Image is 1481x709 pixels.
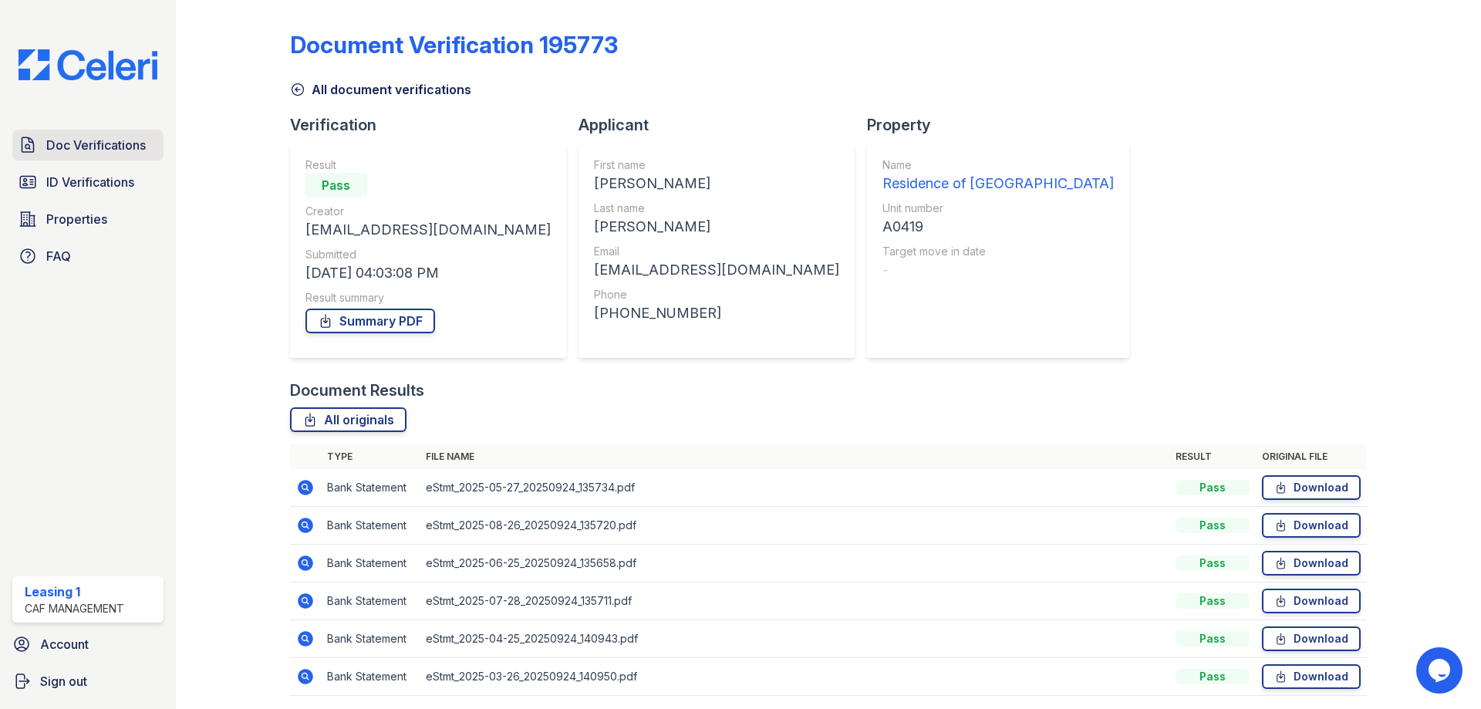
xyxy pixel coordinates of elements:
[321,545,420,582] td: Bank Statement
[321,582,420,620] td: Bank Statement
[1416,647,1466,694] iframe: chat widget
[594,302,839,324] div: [PHONE_NUMBER]
[420,658,1169,696] td: eStmt_2025-03-26_20250924_140950.pdf
[882,216,1114,238] div: A0419
[882,173,1114,194] div: Residence of [GEOGRAPHIC_DATA]
[12,130,164,160] a: Doc Verifications
[6,49,170,80] img: CE_Logo_Blue-a8612792a0a2168367f1c8372b55b34899dd931a85d93a1a3d3e32e68fde9ad4.png
[290,114,579,136] div: Verification
[40,635,89,653] span: Account
[594,244,839,259] div: Email
[305,173,367,198] div: Pass
[882,157,1114,194] a: Name Residence of [GEOGRAPHIC_DATA]
[290,31,618,59] div: Document Verification 195773
[321,658,420,696] td: Bank Statement
[46,136,146,154] span: Doc Verifications
[1262,551,1361,576] a: Download
[1169,444,1256,469] th: Result
[594,173,839,194] div: [PERSON_NAME]
[594,216,839,238] div: [PERSON_NAME]
[1176,555,1250,571] div: Pass
[579,114,867,136] div: Applicant
[321,444,420,469] th: Type
[594,157,839,173] div: First name
[420,444,1169,469] th: File name
[1262,626,1361,651] a: Download
[420,469,1169,507] td: eStmt_2025-05-27_20250924_135734.pdf
[12,167,164,198] a: ID Verifications
[1176,669,1250,684] div: Pass
[290,380,424,401] div: Document Results
[594,201,839,216] div: Last name
[305,219,551,241] div: [EMAIL_ADDRESS][DOMAIN_NAME]
[321,469,420,507] td: Bank Statement
[46,247,71,265] span: FAQ
[25,601,124,616] div: CAF Management
[40,672,87,690] span: Sign out
[305,247,551,262] div: Submitted
[1262,664,1361,689] a: Download
[420,545,1169,582] td: eStmt_2025-06-25_20250924_135658.pdf
[1256,444,1367,469] th: Original file
[882,201,1114,216] div: Unit number
[305,262,551,284] div: [DATE] 04:03:08 PM
[594,287,839,302] div: Phone
[321,620,420,658] td: Bank Statement
[1176,593,1250,609] div: Pass
[420,582,1169,620] td: eStmt_2025-07-28_20250924_135711.pdf
[1262,589,1361,613] a: Download
[12,241,164,272] a: FAQ
[882,259,1114,281] div: -
[1176,480,1250,495] div: Pass
[1262,513,1361,538] a: Download
[420,620,1169,658] td: eStmt_2025-04-25_20250924_140943.pdf
[46,173,134,191] span: ID Verifications
[25,582,124,601] div: Leasing 1
[6,629,170,660] a: Account
[305,157,551,173] div: Result
[321,507,420,545] td: Bank Statement
[12,204,164,235] a: Properties
[290,80,471,99] a: All document verifications
[882,157,1114,173] div: Name
[1262,475,1361,500] a: Download
[46,210,107,228] span: Properties
[290,407,407,432] a: All originals
[882,244,1114,259] div: Target move in date
[420,507,1169,545] td: eStmt_2025-08-26_20250924_135720.pdf
[305,204,551,219] div: Creator
[305,290,551,306] div: Result summary
[867,114,1142,136] div: Property
[1176,518,1250,533] div: Pass
[305,309,435,333] a: Summary PDF
[6,666,170,697] a: Sign out
[1176,631,1250,647] div: Pass
[594,259,839,281] div: [EMAIL_ADDRESS][DOMAIN_NAME]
